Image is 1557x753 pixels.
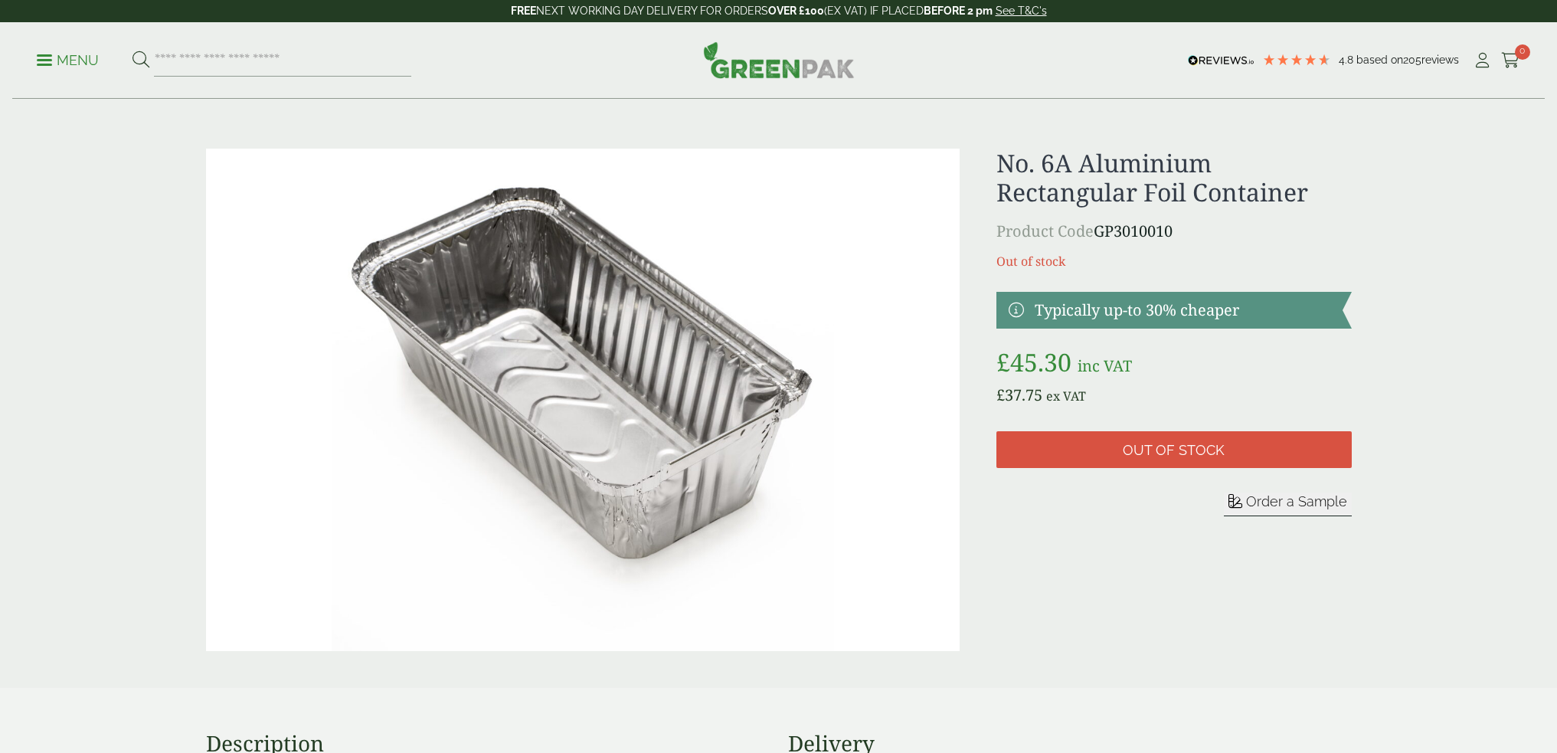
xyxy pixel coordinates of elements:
[1123,442,1225,459] span: Out of stock
[1501,53,1520,68] i: Cart
[511,5,536,17] strong: FREE
[1421,54,1459,66] span: reviews
[1403,54,1421,66] span: 205
[703,41,855,78] img: GreenPak Supplies
[1473,53,1492,68] i: My Account
[1515,44,1530,60] span: 0
[768,5,824,17] strong: OVER £100
[996,385,1005,405] span: £
[996,252,1351,270] p: Out of stock
[1339,54,1356,66] span: 4.8
[1078,355,1132,376] span: inc VAT
[996,345,1010,378] span: £
[1224,493,1352,516] button: Order a Sample
[1188,55,1254,66] img: REVIEWS.io
[996,149,1351,208] h1: No. 6A Aluminium Rectangular Foil Container
[1356,54,1403,66] span: Based on
[996,345,1071,378] bdi: 45.30
[37,51,99,70] p: Menu
[996,5,1047,17] a: See T&C's
[996,385,1042,405] bdi: 37.75
[996,221,1094,241] span: Product Code
[1246,493,1347,509] span: Order a Sample
[206,149,960,651] img: NO 6
[996,220,1351,243] p: GP3010010
[37,51,99,67] a: Menu
[1262,53,1331,67] div: 4.79 Stars
[1501,49,1520,72] a: 0
[1046,388,1086,404] span: ex VAT
[924,5,993,17] strong: BEFORE 2 pm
